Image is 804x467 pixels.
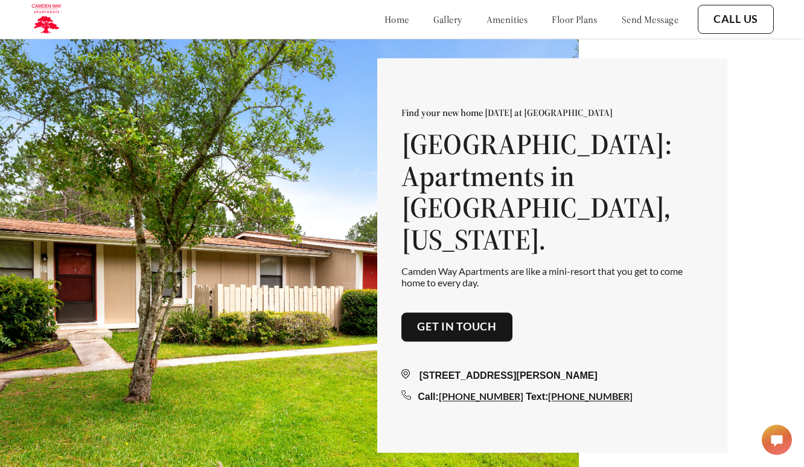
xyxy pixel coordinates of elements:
[439,390,523,402] a: [PHONE_NUMBER]
[418,391,439,402] span: Call:
[698,5,774,34] button: Call Us
[526,391,548,402] span: Text:
[401,128,703,256] h1: [GEOGRAPHIC_DATA]: Apartments in [GEOGRAPHIC_DATA], [US_STATE].
[401,265,703,288] p: Camden Way Apartments are like a mini-resort that you get to come home to every day.
[552,13,598,25] a: floor plans
[622,13,678,25] a: send message
[30,3,62,36] img: camden_logo.png
[401,369,703,383] div: [STREET_ADDRESS][PERSON_NAME]
[401,106,703,118] p: Find your new home [DATE] at [GEOGRAPHIC_DATA]
[417,321,497,334] a: Get in touch
[384,13,409,25] a: home
[487,13,528,25] a: amenities
[548,390,633,402] a: [PHONE_NUMBER]
[713,13,758,26] a: Call Us
[401,313,512,342] button: Get in touch
[433,13,462,25] a: gallery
